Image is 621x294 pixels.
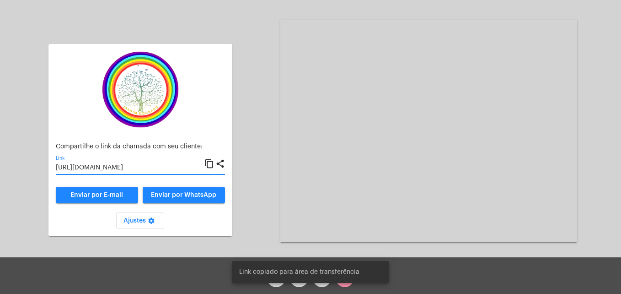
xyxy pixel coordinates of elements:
p: Compartilhe o link da chamada com seu cliente: [56,143,225,150]
button: Ajustes [116,212,164,229]
button: Enviar por WhatsApp [143,187,225,203]
mat-icon: content_copy [204,158,214,169]
span: Link copiado para área de transferência [239,267,359,277]
span: Enviar por E-mail [70,192,123,198]
a: Enviar por E-mail [56,187,138,203]
mat-icon: share [215,158,225,169]
img: c337f8d0-2252-6d55-8527-ab50248c0d14.png [95,51,186,128]
span: Enviar por WhatsApp [151,192,216,198]
span: Ajustes [123,218,157,224]
mat-icon: settings [146,217,157,228]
